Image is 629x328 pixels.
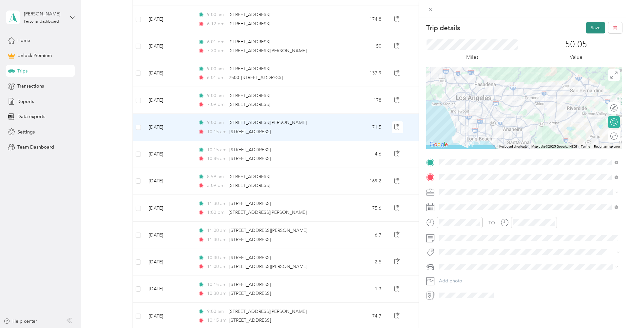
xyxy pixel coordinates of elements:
button: Save [586,22,605,33]
a: Terms (opens in new tab) [581,145,590,148]
iframe: Everlance-gr Chat Button Frame [592,291,629,328]
p: Trip details [426,23,460,32]
img: Google [428,140,449,149]
button: Keyboard shortcuts [499,144,527,149]
a: Open this area in Google Maps (opens a new window) [428,140,449,149]
a: Report a map error [594,145,620,148]
p: Value [570,53,582,61]
div: TO [488,219,495,226]
span: Map data ©2025 Google, INEGI [531,145,577,148]
p: 50.05 [565,39,587,50]
p: Miles [466,53,479,61]
button: Add photo [437,277,622,286]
